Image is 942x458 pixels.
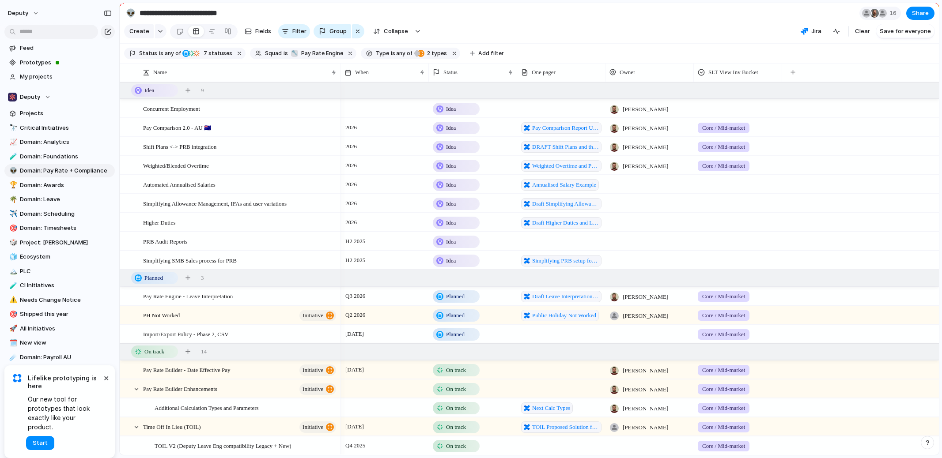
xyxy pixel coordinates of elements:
[521,160,602,172] a: Weighted Overtime and Pay Rate Blending
[4,179,115,192] a: 🏆Domain: Awards
[143,364,231,375] span: Pay Rate Builder - Date Effective Pay
[155,402,259,413] span: Additional Calculation Types and Parameters
[9,223,15,233] div: 🎯
[855,27,870,36] span: Clear
[8,224,17,233] button: 🎯
[446,218,456,227] span: Idea
[4,279,115,292] a: 🧪CI Initiatives
[20,93,40,101] span: Deputy
[201,347,207,356] span: 14
[9,352,15,362] div: ☄️
[521,421,602,433] a: TOIL Proposed Solution for Deputy
[446,292,465,301] span: Planned
[20,296,112,304] span: Needs Change Notice
[20,44,112,53] span: Feed
[532,404,570,413] span: Next Calc Types
[201,49,232,57] span: statuses
[9,151,15,161] div: 🧪
[4,265,115,278] a: 🏔️PLC
[4,164,115,177] a: 👽Domain: Pay Rate + Compliance
[4,150,115,163] a: 🧪Domain: Foundations
[702,161,745,170] span: Core / Mid-market
[343,310,367,320] span: Q2 2026
[532,423,599,432] span: TOIL Proposed Solution for Deputy
[521,122,602,134] a: Pay Comparison Report Upgrades
[143,236,187,246] span: PRB Audit Reports
[159,49,163,57] span: is
[443,68,458,77] span: Status
[343,236,367,247] span: H2 2025
[889,9,899,18] span: 16
[532,161,599,170] span: Weighted Overtime and Pay Rate Blending
[8,267,17,276] button: 🏔️
[9,180,15,190] div: 🏆
[521,310,599,321] a: Public Holiday Not Worked
[241,24,275,38] button: Fields
[4,6,44,20] button: deputy
[343,255,367,266] span: H2 2025
[33,439,48,447] span: Start
[278,24,310,38] button: Filter
[9,237,15,248] div: 🎲
[144,86,154,95] span: Idea
[912,9,929,18] span: Share
[343,421,366,432] span: [DATE]
[343,122,359,133] span: 2026
[4,135,115,149] a: 📈Domain: Analytics
[521,291,602,302] a: Draft Leave Interpretation and the Pay Rate Engine
[4,121,115,135] div: 🔭Critical Initiatives
[124,6,138,20] button: 👽
[343,291,367,301] span: Q3 2026
[623,423,668,432] span: [PERSON_NAME]
[343,440,367,451] span: Q4 2025
[8,338,17,347] button: 🗓️
[4,221,115,235] a: 🎯Domain: Timesheets
[20,281,112,290] span: CI Initiatives
[532,218,599,227] span: Draft Higher Duties and Location based pay rates
[9,123,15,133] div: 🔭
[9,338,15,348] div: 🗓️
[4,236,115,249] a: 🎲Project: [PERSON_NAME]
[702,366,745,375] span: Core / Mid-market
[299,383,336,395] button: initiative
[702,311,745,320] span: Core / Mid-market
[702,404,745,413] span: Core / Mid-market
[521,217,602,229] a: Draft Higher Duties and Location based pay rates
[521,402,573,414] a: Next Calc Types
[20,109,112,118] span: Projects
[623,143,668,152] span: [PERSON_NAME]
[4,56,115,69] a: Prototypes
[124,24,154,38] button: Create
[4,351,115,364] a: ☄️Domain: Payroll AU
[9,209,15,219] div: ✈️
[4,365,115,378] div: 🧪Domain: Payroll US
[129,27,149,36] span: Create
[8,195,17,204] button: 🌴
[623,105,668,114] span: [PERSON_NAME]
[368,24,412,38] button: Collapse
[446,311,465,320] span: Planned
[143,383,217,394] span: Pay Rate Builder Enhancements
[343,160,359,171] span: 2026
[201,274,204,282] span: 3
[384,27,408,36] span: Collapse
[143,217,175,227] span: Higher Duties
[143,179,216,189] span: Automated Annualised Salaries
[4,41,115,55] a: Feed
[623,404,668,413] span: [PERSON_NAME]
[446,199,456,208] span: Idea
[389,49,414,58] button: isany of
[4,107,115,120] a: Projects
[343,179,359,190] span: 2026
[532,292,599,301] span: Draft Leave Interpretation and the Pay Rate Engine
[20,138,112,146] span: Domain: Analytics
[446,161,456,170] span: Idea
[20,238,112,247] span: Project: [PERSON_NAME]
